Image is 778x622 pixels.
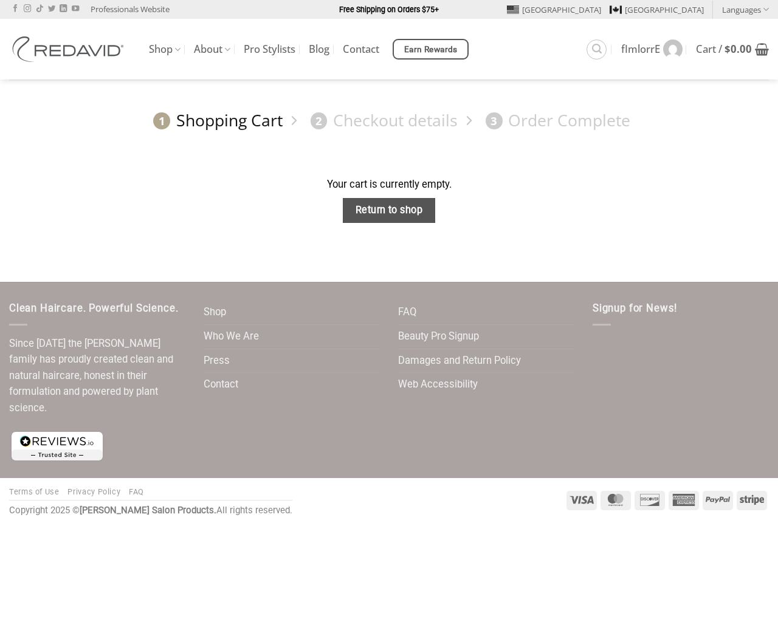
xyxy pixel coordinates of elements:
div: Your cart is currently empty. [9,177,769,193]
a: Return to shop [343,198,435,223]
nav: Checkout steps [9,101,769,140]
a: Privacy Policy [67,487,120,496]
a: View cart [696,36,769,63]
a: [GEOGRAPHIC_DATA] [507,1,601,19]
a: Languages [722,1,769,18]
span: fImlorrE [621,44,660,54]
a: Follow on TikTok [36,5,43,13]
a: Search [587,39,607,60]
a: fImlorrE [621,33,683,65]
a: Pro Stylists [244,38,295,60]
a: FAQ [129,487,144,496]
a: FAQ [398,301,416,324]
a: Contact [204,373,238,397]
img: reviews-trust-logo-1.png [9,429,105,463]
a: Who We Are [204,325,259,349]
a: Contact [343,38,379,60]
a: About [194,38,230,61]
a: Blog [309,38,329,60]
span: Cart / [696,44,752,54]
a: Follow on Twitter [48,5,55,13]
a: Follow on LinkedIn [60,5,67,13]
a: Press [204,349,230,373]
div: Copyright 2025 © All rights reserved. [9,504,292,518]
span: Signup for News! [593,302,677,314]
a: Follow on Facebook [12,5,19,13]
a: Shop [204,301,226,324]
bdi: 0.00 [725,42,752,56]
a: Beauty Pro Signup [398,325,479,349]
span: $ [725,42,731,56]
div: Payment icons [565,489,769,510]
span: Clean Haircare. Powerful Science. [9,302,178,314]
a: [GEOGRAPHIC_DATA] [610,1,704,19]
span: 1 [153,112,170,129]
a: Damages and Return Policy [398,349,521,373]
a: Terms of Use [9,487,60,496]
span: Earn Rewards [404,43,458,56]
a: Earn Rewards [393,39,469,60]
p: Since [DATE] the [PERSON_NAME] family has proudly created clean and natural haircare, honest in t... [9,336,185,417]
a: Follow on Instagram [24,5,31,13]
strong: [PERSON_NAME] Salon Products. [80,505,216,516]
strong: Free Shipping on Orders $75+ [339,5,439,14]
img: REDAVID Salon Products | United States [9,36,131,62]
a: 1Shopping Cart [148,110,283,131]
span: 2 [311,112,328,129]
a: Follow on YouTube [72,5,79,13]
a: Shop [149,38,181,61]
a: Web Accessibility [398,373,478,397]
a: 2Checkout details [305,110,458,131]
